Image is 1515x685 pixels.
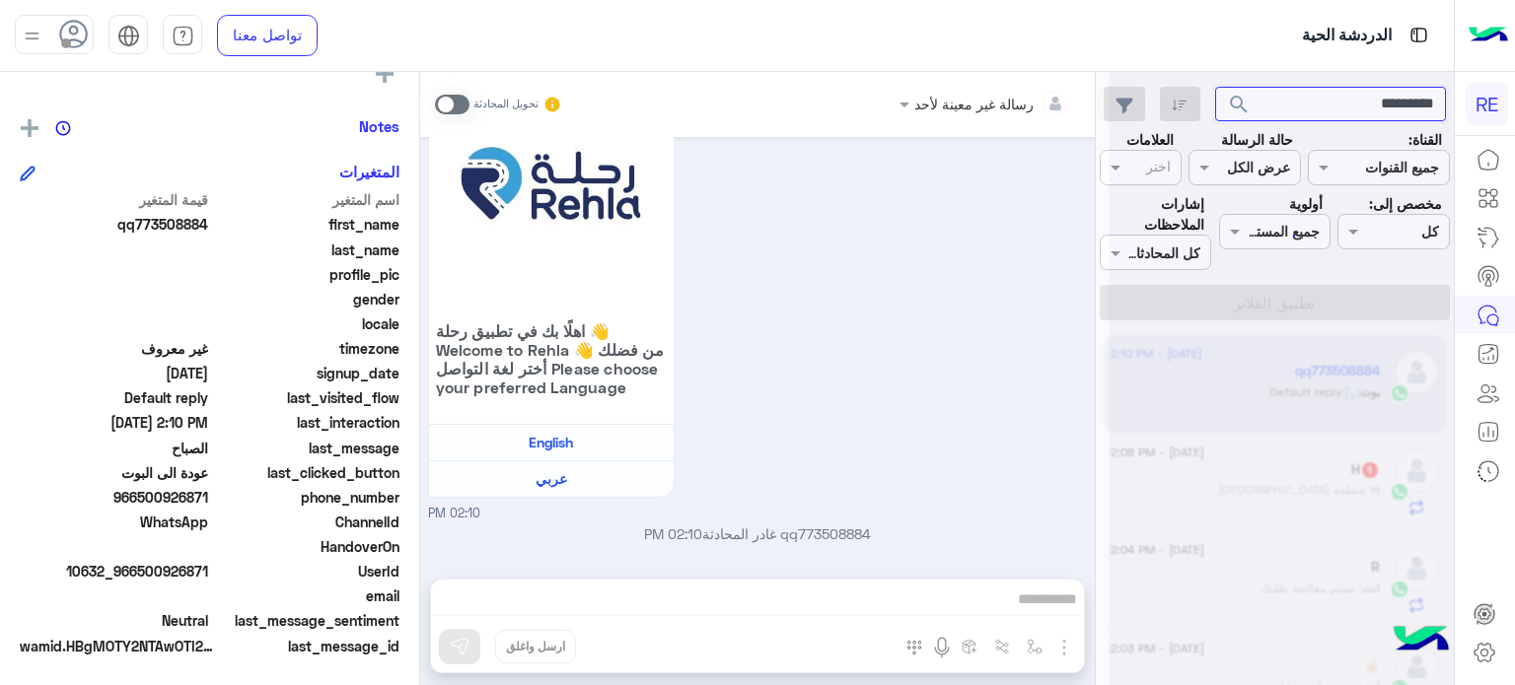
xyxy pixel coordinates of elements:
[20,412,208,433] span: 2025-08-26T11:10:16.08Z
[536,470,567,487] span: عربي
[163,15,202,56] a: tab
[20,585,208,606] span: null
[212,610,400,631] span: last_message_sentiment
[20,636,217,656] span: wamid.HBgMOTY2NTAwOTI2ODcxFQIAEhggRjYxMkM3QkZEMDZCMDY3QTUzOERBMjBDQzE0QkUwRkMA
[212,387,400,408] span: last_visited_flow
[529,434,573,450] span: English
[212,561,400,582] span: UserId
[221,636,399,656] span: last_message_id
[1100,193,1204,236] label: إشارات الملاحظات
[20,338,208,359] span: غير معروف
[1146,156,1174,181] div: اختر
[20,438,208,458] span: الصباح
[359,117,399,135] h6: Notes
[20,512,208,532] span: 2
[212,240,400,260] span: last_name
[172,25,194,47] img: tab
[473,97,539,112] small: تحويل المحادثة
[1100,285,1450,320] button: تطبيق الفلاتر
[644,525,702,542] span: 02:10 PM
[212,363,400,383] span: signup_date
[436,321,667,396] span: اهلًا بك في تطبيق رحلة 👋 Welcome to Rehla 👋 من فضلك أختر لغة التواصل Please choose your preferred...
[212,462,400,483] span: last_clicked_button
[212,214,400,235] span: first_name
[20,387,208,408] span: Default reply
[217,15,318,56] a: تواصل معنا
[212,264,400,285] span: profile_pic
[1387,606,1456,675] img: hulul-logo.png
[1407,23,1431,47] img: tab
[1263,218,1298,252] div: loading...
[212,412,400,433] span: last_interaction
[20,561,208,582] span: 10632_966500926871
[20,610,208,631] span: 0
[20,363,208,383] span: 2025-08-26T11:09:13.27Z
[1469,15,1508,56] img: Logo
[212,289,400,309] span: gender
[20,487,208,508] span: 966500926871
[1466,83,1508,125] div: RE
[428,523,1088,544] p: qq773508884 غادر المحادثة
[212,438,400,458] span: last_message
[212,338,400,359] span: timezone
[55,120,71,136] img: notes
[212,585,400,606] span: email
[212,536,400,557] span: HandoverOn
[20,289,208,309] span: null
[212,189,400,210] span: اسم المتغير
[20,462,208,483] span: عودة الى البوت
[436,70,667,301] img: 88.jpg
[21,119,38,137] img: add
[495,630,576,663] button: ارسل واغلق
[339,163,399,180] h6: المتغيرات
[1302,23,1392,49] p: الدردشة الحية
[117,25,140,47] img: tab
[20,214,208,235] span: qq773508884
[212,512,400,532] span: ChannelId
[20,189,208,210] span: قيمة المتغير
[20,536,208,557] span: null
[20,313,208,334] span: null
[428,505,480,523] span: 02:10 PM
[212,313,400,334] span: locale
[212,487,400,508] span: phone_number
[20,24,44,48] img: profile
